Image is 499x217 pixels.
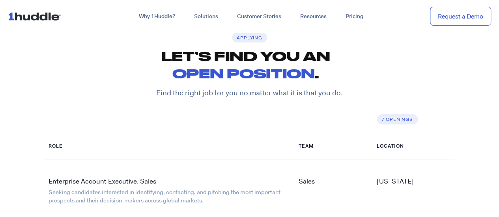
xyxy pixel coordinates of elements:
[8,9,64,24] img: ...
[299,143,369,150] h6: Team
[336,9,373,24] a: Pricing
[299,177,315,185] a: Sales
[430,7,491,26] a: Request a Demo
[129,9,185,24] a: Why 1Huddle?
[377,177,414,185] a: [US_STATE]
[291,9,336,24] a: Resources
[49,143,287,150] h6: Role
[228,9,291,24] a: Customer Stories
[232,33,267,43] h6: Applying
[49,177,156,185] a: Enterprise Account Executive, Sales
[49,188,280,204] a: Seeking candidates interested in identifying, contacting, and pitching the most important prospec...
[377,114,418,124] h6: 7 openings
[377,143,450,150] h6: Location
[185,9,228,24] a: Solutions
[45,88,455,98] p: Find the right job for you no matter what it is that you do.
[45,48,447,82] h2: Let’s find you an .
[172,66,315,81] span: open position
